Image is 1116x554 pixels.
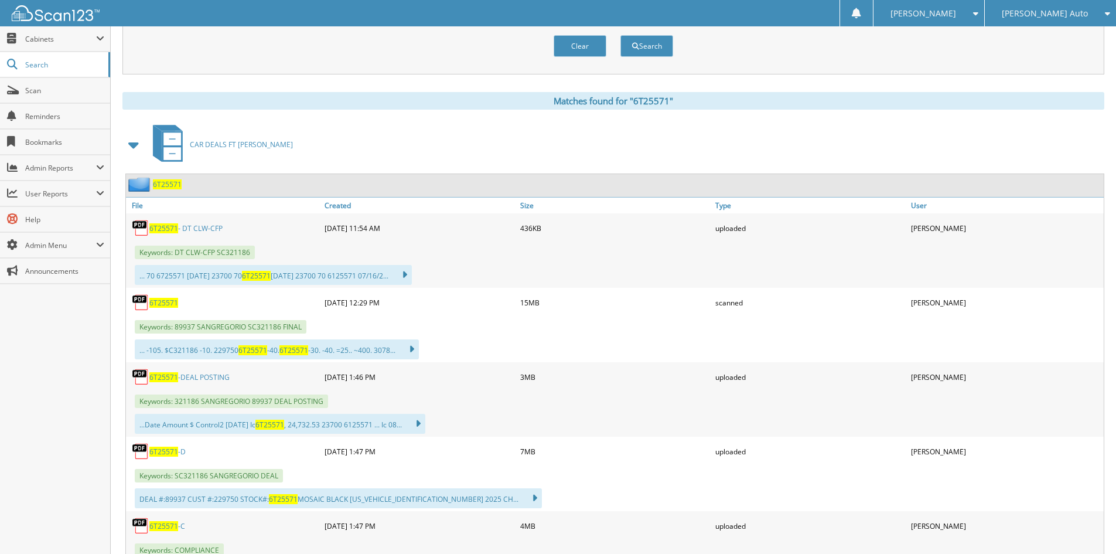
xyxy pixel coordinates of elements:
div: [DATE] 1:47 PM [322,514,517,538]
span: 6T25571 [149,372,178,382]
img: PDF.png [132,294,149,311]
img: PDF.png [132,219,149,237]
iframe: Chat Widget [1057,498,1116,554]
div: [DATE] 12:29 PM [322,291,517,314]
div: uploaded [712,440,908,463]
span: Announcements [25,266,104,276]
div: ...Date Amount $ Control2 [DATE] Ic , 24,732.53 23700 6125571 ... Ic 08... [135,414,425,434]
span: Keywords: 89937 SANGREGORIO SC321186 FINAL [135,320,306,334]
span: 6T25571 [149,521,178,531]
span: Keywords: 321186 SANGREGORIO 89937 DEAL POSTING [135,395,328,408]
a: File [126,198,322,213]
div: [DATE] 1:46 PM [322,365,517,389]
div: [PERSON_NAME] [908,291,1104,314]
span: 6T25571 [238,345,267,355]
div: DEAL #:89937 CUST #:229750 STOCK#: MOSAIC BLACK [US_VEHICLE_IDENTIFICATION_NUMBER] 2025 CH... [135,488,542,508]
button: Clear [554,35,606,57]
div: [DATE] 11:54 AM [322,216,517,240]
div: ... -105. $C321186 -10. 229750 -40. -30. -40. =25.. ~400. 3078... [135,339,419,359]
img: scan123-logo-white.svg [12,5,100,21]
div: 4MB [517,514,713,538]
span: Cabinets [25,34,96,44]
a: 6T25571- DT CLW-CFP [149,223,223,233]
div: [PERSON_NAME] [908,216,1104,240]
span: 6T25571 [149,447,178,457]
span: Search [25,60,103,70]
span: Admin Reports [25,163,96,173]
div: uploaded [712,216,908,240]
div: uploaded [712,365,908,389]
div: [DATE] 1:47 PM [322,440,517,463]
a: User [908,198,1104,213]
span: Scan [25,86,104,96]
div: ... 70 6725571 [DATE] 23700 70 [DATE] 23700 70 6125571 07/16/2... [135,265,412,285]
a: Type [712,198,908,213]
span: 6T25571 [269,494,298,504]
img: PDF.png [132,368,149,386]
span: 6T25571 [279,345,308,355]
div: 7MB [517,440,713,463]
button: Search [620,35,673,57]
span: Keywords: DT CLW-CFP SC321186 [135,246,255,259]
a: 6T25571-C [149,521,185,531]
span: [PERSON_NAME] Auto [1002,10,1088,17]
span: 6T25571 [242,271,271,281]
span: Bookmarks [25,137,104,147]
a: 6T25571-D [149,447,186,457]
div: scanned [712,291,908,314]
a: 6T25571 [153,179,182,189]
span: Reminders [25,111,104,121]
div: [PERSON_NAME] [908,365,1104,389]
div: 3MB [517,365,713,389]
span: Keywords: SC321186 SANGREGORIO DEAL [135,469,283,482]
img: folder2.png [128,177,153,192]
a: CAR DEALS FT [PERSON_NAME] [146,121,293,168]
span: 6T25571 [255,420,284,430]
a: 6T25571 [149,298,178,308]
div: 15MB [517,291,713,314]
img: PDF.png [132,443,149,460]
div: [PERSON_NAME] [908,440,1104,463]
a: 6T25571-DEAL POSTING [149,372,230,382]
span: Help [25,215,104,225]
img: PDF.png [132,517,149,535]
a: Size [517,198,713,213]
span: CAR DEALS FT [PERSON_NAME] [190,140,293,149]
div: Matches found for "6T25571" [122,92,1104,110]
span: Admin Menu [25,240,96,250]
div: [PERSON_NAME] [908,514,1104,538]
a: Created [322,198,517,213]
span: 6T25571 [149,223,178,233]
div: uploaded [712,514,908,538]
span: [PERSON_NAME] [890,10,956,17]
div: 436KB [517,216,713,240]
span: User Reports [25,189,96,199]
